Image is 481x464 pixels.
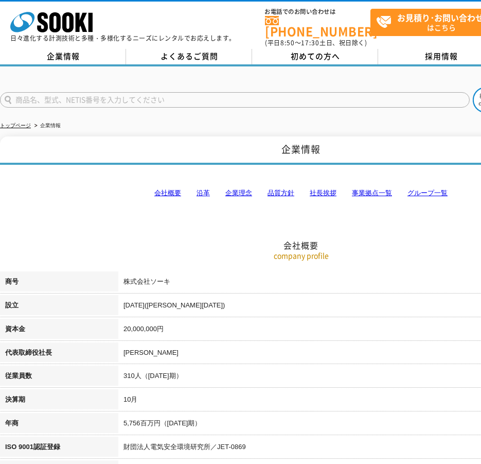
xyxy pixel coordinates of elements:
span: 初めての方へ [291,50,340,62]
a: 社長挨拶 [310,189,336,197]
a: 事業拠点一覧 [352,189,392,197]
li: 企業情報 [32,121,61,131]
span: お電話でのお問い合わせは [265,9,370,15]
a: 沿革 [197,189,210,197]
a: 初めての方へ [252,49,378,64]
a: 会社概要 [154,189,181,197]
p: 日々進化する計測技術と多種・多様化するニーズにレンタルでお応えします。 [10,35,236,41]
a: グループ一覧 [407,189,448,197]
span: 8:50 [280,38,295,47]
span: (平日 ～ 土日、祝日除く) [265,38,367,47]
a: よくあるご質問 [126,49,252,64]
a: [PHONE_NUMBER] [265,16,370,37]
a: 品質方針 [268,189,294,197]
span: 17:30 [301,38,319,47]
a: 企業理念 [225,189,252,197]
